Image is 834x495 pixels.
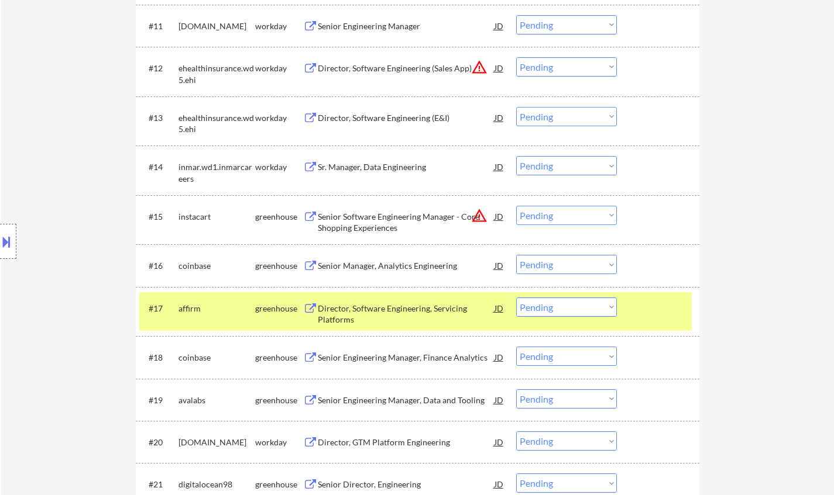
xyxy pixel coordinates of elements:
div: Senior Software Engineering Manager - Core Shopping Experiences [318,211,495,234]
div: workday [255,437,303,448]
div: [DOMAIN_NAME] [179,20,255,32]
div: Senior Director, Engineering [318,479,495,490]
div: Senior Engineering Manager, Finance Analytics [318,352,495,364]
div: Director, Software Engineering (E&I) [318,112,495,124]
div: instacart [179,211,255,223]
div: JD [493,107,505,128]
div: JD [493,15,505,36]
div: JD [493,57,505,78]
div: greenhouse [255,479,303,490]
div: Senior Engineering Manager [318,20,495,32]
button: warning_amber [471,207,488,224]
div: Director, Software Engineering (Sales App) [318,63,495,74]
div: greenhouse [255,260,303,272]
div: Senior Engineering Manager, Data and Tooling [318,394,495,406]
div: JD [493,347,505,368]
div: ehealthinsurance.wd5.ehi [179,63,255,85]
div: Director, Software Engineering, Servicing Platforms [318,303,495,326]
button: warning_amber [471,59,488,75]
div: #20 [149,437,169,448]
div: Senior Manager, Analytics Engineering [318,260,495,272]
div: #12 [149,63,169,74]
div: #21 [149,479,169,490]
div: JD [493,389,505,410]
div: digitalocean98 [179,479,255,490]
div: JD [493,156,505,177]
div: JD [493,297,505,319]
div: greenhouse [255,211,303,223]
div: #11 [149,20,169,32]
div: JD [493,431,505,452]
div: inmar.wd1.inmarcareers [179,161,255,184]
div: JD [493,473,505,494]
div: avalabs [179,394,255,406]
div: Director, GTM Platform Engineering [318,437,495,448]
div: coinbase [179,260,255,272]
div: workday [255,63,303,74]
div: greenhouse [255,303,303,314]
div: greenhouse [255,394,303,406]
div: workday [255,112,303,124]
div: greenhouse [255,352,303,364]
div: workday [255,161,303,173]
div: JD [493,206,505,227]
div: ehealthinsurance.wd5.ehi [179,112,255,135]
div: affirm [179,303,255,314]
div: workday [255,20,303,32]
div: [DOMAIN_NAME] [179,437,255,448]
div: JD [493,255,505,276]
div: Sr. Manager, Data Engineering [318,161,495,173]
div: coinbase [179,352,255,364]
